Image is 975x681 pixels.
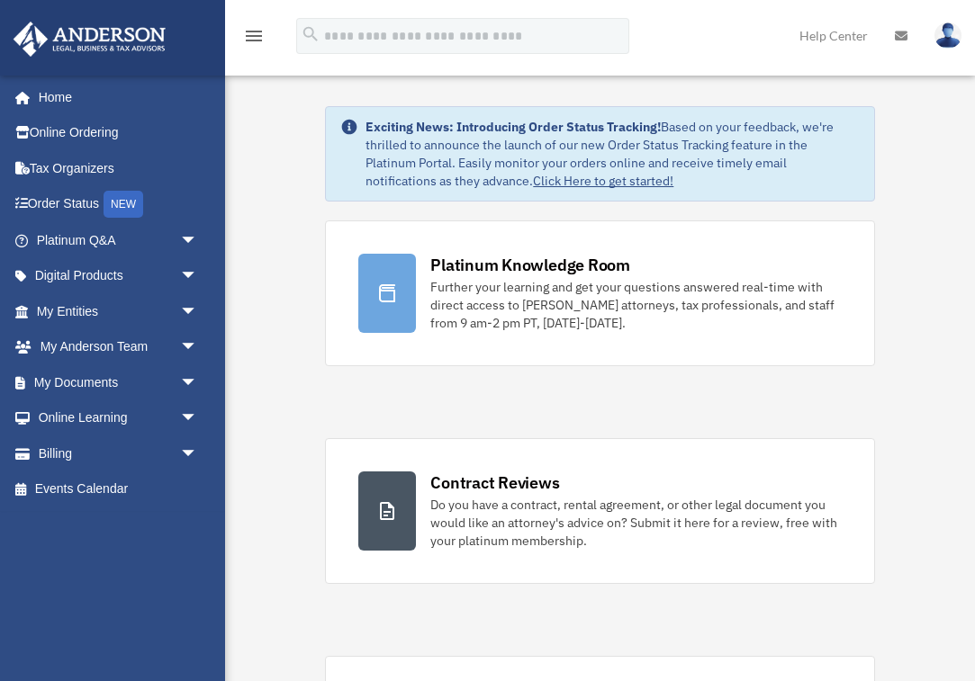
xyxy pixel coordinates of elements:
[180,258,216,295] span: arrow_drop_down
[13,471,225,507] a: Events Calendar
[430,278,841,332] div: Further your learning and get your questions answered real-time with direct access to [PERSON_NAM...
[243,31,265,47] a: menu
[180,329,216,366] span: arrow_drop_down
[301,24,320,44] i: search
[325,438,874,584] a: Contract Reviews Do you have a contract, rental agreement, or other legal document you would like...
[13,79,216,115] a: Home
[180,293,216,330] span: arrow_drop_down
[13,186,225,223] a: Order StatusNEW
[180,222,216,259] span: arrow_drop_down
[13,293,225,329] a: My Entitiesarrow_drop_down
[13,329,225,365] a: My Anderson Teamarrow_drop_down
[13,150,225,186] a: Tax Organizers
[366,118,859,190] div: Based on your feedback, we're thrilled to announce the launch of our new Order Status Tracking fe...
[533,173,673,189] a: Click Here to get started!
[13,435,225,471] a: Billingarrow_drop_down
[13,364,225,400] a: My Documentsarrow_drop_down
[366,119,661,135] strong: Exciting News: Introducing Order Status Tracking!
[13,400,225,436] a: Online Learningarrow_drop_down
[430,496,841,550] div: Do you have a contract, rental agreement, or other legal document you would like an attorney's ad...
[180,364,216,401] span: arrow_drop_down
[325,220,874,366] a: Platinum Knowledge Room Further your learning and get your questions answered real-time with dire...
[243,25,265,47] i: menu
[180,435,216,472] span: arrow_drop_down
[430,254,630,276] div: Platinum Knowledge Room
[13,222,225,258] a: Platinum Q&Aarrow_drop_down
[8,22,171,57] img: Anderson Advisors Platinum Portal
[430,471,559,494] div: Contract Reviews
[934,22,961,49] img: User Pic
[13,258,225,294] a: Digital Productsarrow_drop_down
[180,400,216,437] span: arrow_drop_down
[104,191,143,218] div: NEW
[13,115,225,151] a: Online Ordering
